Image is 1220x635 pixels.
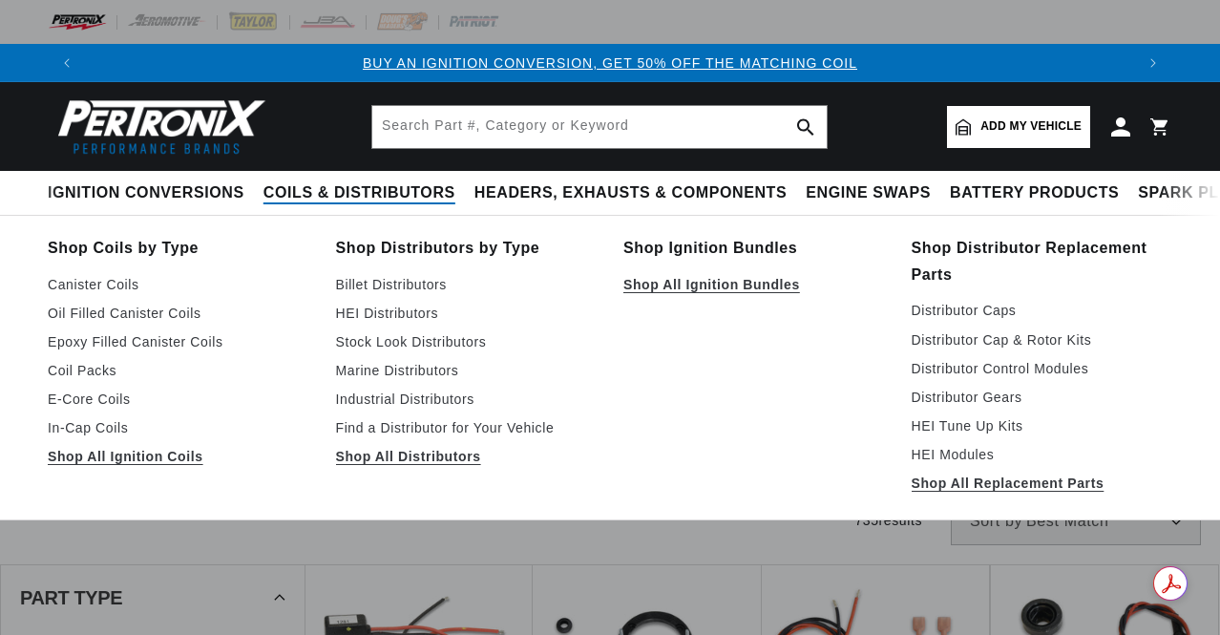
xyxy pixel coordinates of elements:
[912,443,1173,466] a: HEI Modules
[623,273,885,296] a: Shop All Ignition Bundles
[20,588,122,607] span: Part Type
[48,388,309,411] a: E-Core Coils
[336,330,598,353] a: Stock Look Distributors
[336,235,598,262] a: Shop Distributors by Type
[48,44,86,82] button: Translation missing: en.sections.announcements.previous_announcement
[970,514,1022,529] span: Sort by
[465,171,796,216] summary: Headers, Exhausts & Components
[912,386,1173,409] a: Distributor Gears
[336,388,598,411] a: Industrial Distributors
[912,414,1173,437] a: HEI Tune Up Kits
[363,55,857,71] a: BUY AN IGNITION CONVERSION, GET 50% OFF THE MATCHING COIL
[940,171,1128,216] summary: Battery Products
[1134,44,1172,82] button: Translation missing: en.sections.announcements.next_announcement
[336,302,598,325] a: HEI Distributors
[48,235,309,262] a: Shop Coils by Type
[263,183,455,203] span: Coils & Distributors
[951,497,1201,545] select: Sort by
[86,53,1134,74] div: 1 of 3
[48,302,309,325] a: Oil Filled Canister Coils
[336,445,598,468] a: Shop All Distributors
[796,171,940,216] summary: Engine Swaps
[912,357,1173,380] a: Distributor Control Modules
[806,183,931,203] span: Engine Swaps
[854,513,922,528] span: 735 results
[48,273,309,296] a: Canister Coils
[912,299,1173,322] a: Distributor Caps
[980,117,1082,136] span: Add my vehicle
[785,106,827,148] button: search button
[48,171,254,216] summary: Ignition Conversions
[623,235,885,262] a: Shop Ignition Bundles
[48,330,309,353] a: Epoxy Filled Canister Coils
[912,328,1173,351] a: Distributor Cap & Rotor Kits
[48,359,309,382] a: Coil Packs
[48,183,244,203] span: Ignition Conversions
[474,183,787,203] span: Headers, Exhausts & Components
[48,416,309,439] a: In-Cap Coils
[336,359,598,382] a: Marine Distributors
[372,106,827,148] input: Search Part #, Category or Keyword
[86,53,1134,74] div: Announcement
[950,183,1119,203] span: Battery Products
[947,106,1090,148] a: Add my vehicle
[336,416,598,439] a: Find a Distributor for Your Vehicle
[336,273,598,296] a: Billet Distributors
[912,235,1173,287] a: Shop Distributor Replacement Parts
[254,171,465,216] summary: Coils & Distributors
[48,94,267,159] img: Pertronix
[48,445,309,468] a: Shop All Ignition Coils
[912,472,1173,495] a: Shop All Replacement Parts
